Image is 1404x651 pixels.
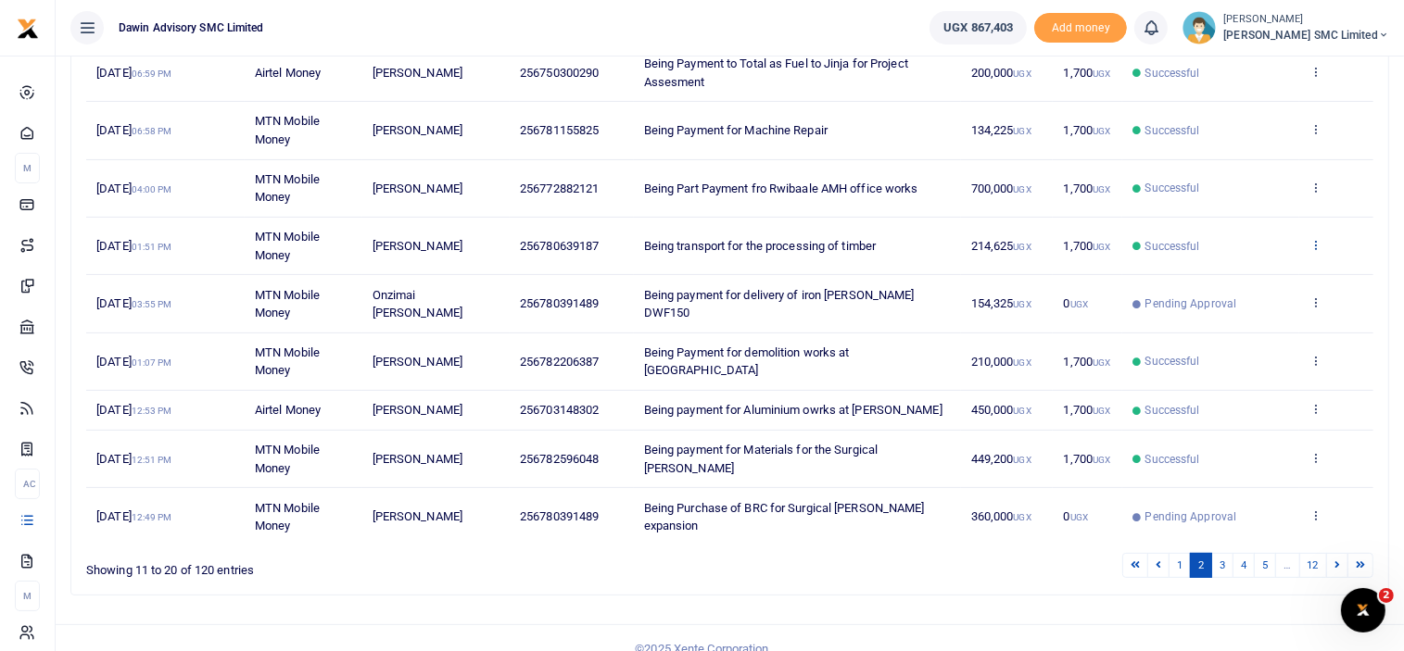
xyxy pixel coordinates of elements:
span: 0 [1064,509,1088,523]
span: Dawin Advisory SMC Limited [111,19,272,36]
a: Add money [1034,19,1127,33]
img: profile-user [1183,11,1216,44]
span: MTN Mobile Money [255,172,320,205]
a: 12 [1299,553,1327,578]
span: [DATE] [96,355,171,369]
small: UGX [1013,406,1031,416]
span: MTN Mobile Money [255,345,320,378]
small: UGX [1093,406,1110,416]
small: UGX [1070,299,1088,309]
span: 256782206387 [520,355,599,369]
span: [PERSON_NAME] [373,182,462,195]
small: 12:49 PM [132,512,172,522]
small: UGX [1013,126,1031,136]
span: Successful [1145,180,1200,196]
span: Being Payment to Total as Fuel to Jinja for Project Assesment [644,56,908,89]
small: 03:55 PM [132,299,172,309]
span: 256780639187 [520,239,599,253]
small: UGX [1013,357,1031,368]
a: 4 [1233,553,1255,578]
span: 1,700 [1064,182,1111,195]
span: [DATE] [96,66,171,80]
span: 256772882121 [520,182,599,195]
a: logo-small logo-large logo-large [17,20,39,34]
iframe: Intercom live chat [1341,588,1385,632]
span: [DATE] [96,509,171,523]
small: UGX [1093,126,1110,136]
img: logo-small [17,18,39,40]
span: Successful [1145,65,1200,81]
small: 01:51 PM [132,242,172,252]
span: 1,700 [1064,355,1111,369]
a: profile-user [PERSON_NAME] [PERSON_NAME] SMC Limited [1183,11,1389,44]
span: Add money [1034,13,1127,44]
small: UGX [1013,299,1031,309]
span: MTN Mobile Money [255,501,320,533]
small: UGX [1013,184,1031,194]
small: 01:07 PM [132,357,172,368]
small: UGX [1013,455,1031,465]
span: [DATE] [96,239,171,253]
small: UGX [1093,184,1110,194]
span: [DATE] [96,182,171,195]
li: Ac [15,469,40,499]
li: M [15,581,40,611]
div: Showing 11 to 20 of 120 entries [86,551,615,580]
small: UGX [1093,455,1110,465]
span: Airtel Money [255,403,321,417]
small: UGX [1093,242,1110,252]
span: MTN Mobile Money [255,288,320,320]
small: UGX [1070,512,1088,522]
span: Being transport for the processing of timber [644,239,876,253]
small: 12:51 PM [132,455,172,465]
span: 256780391489 [520,296,599,310]
a: 3 [1211,553,1233,578]
span: [DATE] [96,123,171,137]
span: Being Payment for Machine Repair [644,123,828,137]
span: 1,700 [1064,403,1111,417]
span: Being payment for Materials for the Surgical [PERSON_NAME] [644,443,878,475]
span: MTN Mobile Money [255,114,320,146]
a: UGX 867,403 [930,11,1027,44]
span: Pending Approval [1145,295,1237,312]
small: UGX [1093,357,1110,368]
small: UGX [1093,69,1110,79]
span: Successful [1145,353,1200,369]
span: MTN Mobile Money [255,443,320,475]
span: [PERSON_NAME] SMC Limited [1223,27,1389,44]
span: 2 [1379,588,1394,603]
span: [PERSON_NAME] [373,123,462,137]
span: Successful [1145,402,1200,419]
span: 0 [1064,296,1088,310]
a: 2 [1190,553,1212,578]
span: 256703148302 [520,403,599,417]
span: Successful [1145,122,1200,139]
span: Pending Approval [1145,508,1237,525]
span: Being Payment for demolition works at [GEOGRAPHIC_DATA] [644,345,850,378]
small: 04:00 PM [132,184,172,194]
span: 360,000 [971,509,1031,523]
span: 700,000 [971,182,1031,195]
small: UGX [1013,512,1031,522]
span: [PERSON_NAME] [373,355,462,369]
span: [PERSON_NAME] [373,509,462,523]
a: 5 [1254,553,1276,578]
span: Being Purchase of BRC for Surgical [PERSON_NAME] expansion [644,501,925,533]
small: 06:59 PM [132,69,172,79]
span: UGX 867,403 [943,19,1013,37]
li: Wallet ballance [922,11,1034,44]
span: 450,000 [971,403,1031,417]
span: Successful [1145,451,1200,468]
span: 214,625 [971,239,1031,253]
span: 256780391489 [520,509,599,523]
span: [PERSON_NAME] [373,239,462,253]
small: 12:53 PM [132,406,172,416]
span: Being payment for Aluminium owrks at [PERSON_NAME] [644,403,942,417]
span: [DATE] [96,452,171,466]
span: Being Part Payment fro Rwibaale AMH office works [644,182,918,195]
span: [DATE] [96,403,171,417]
span: Onzimai [PERSON_NAME] [373,288,462,320]
small: [PERSON_NAME] [1223,12,1389,28]
span: 256782596048 [520,452,599,466]
li: M [15,153,40,183]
